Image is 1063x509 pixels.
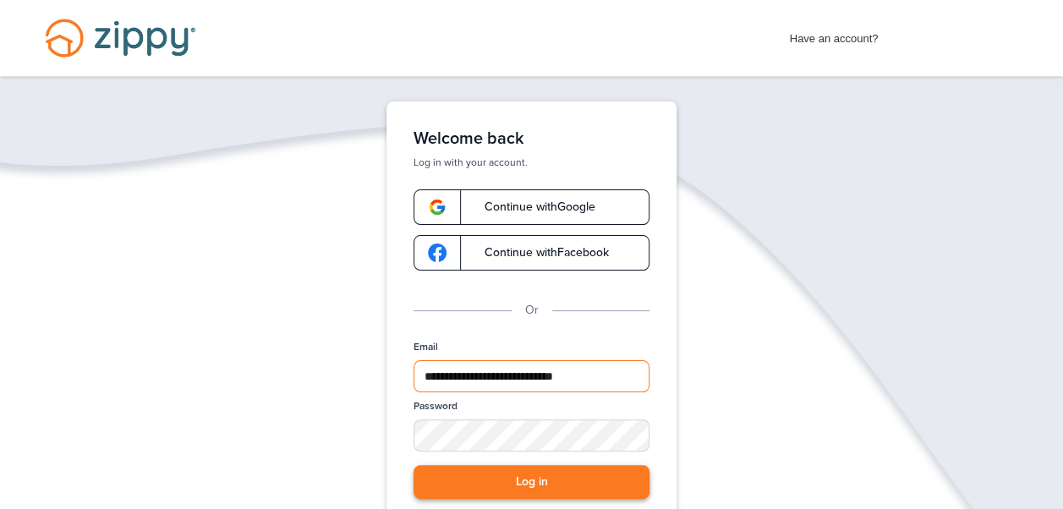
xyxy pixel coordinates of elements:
input: Password [414,419,649,451]
img: google-logo [428,244,447,262]
h1: Welcome back [414,129,649,149]
img: google-logo [428,198,447,216]
button: Log in [414,465,649,500]
input: Email [414,360,649,392]
p: Log in with your account. [414,156,649,169]
label: Email [414,340,438,354]
p: Or [525,301,539,320]
a: google-logoContinue withGoogle [414,189,649,225]
label: Password [414,399,458,413]
span: Continue with Facebook [468,247,609,259]
span: Continue with Google [468,201,595,213]
span: Have an account? [790,21,879,48]
a: google-logoContinue withFacebook [414,235,649,271]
